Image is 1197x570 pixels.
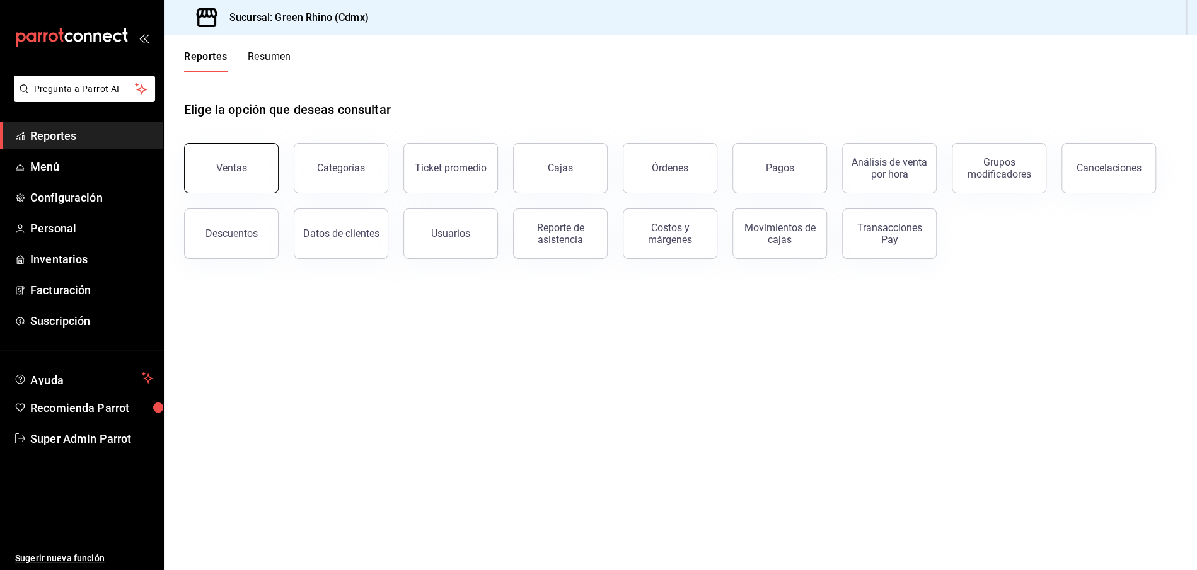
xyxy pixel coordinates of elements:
button: Pagos [732,143,827,193]
div: Usuarios [431,227,470,239]
div: Pagos [766,162,794,174]
div: Reporte de asistencia [521,222,599,246]
span: Sugerir nueva función [15,552,153,565]
div: Grupos modificadores [960,156,1038,180]
button: Categorías [294,143,388,193]
span: Pregunta a Parrot AI [34,83,136,96]
div: navigation tabs [184,50,291,72]
button: Análisis de venta por hora [842,143,937,193]
span: Super Admin Parrot [30,430,153,447]
span: Personal [30,220,153,237]
div: Categorías [317,162,365,174]
button: Resumen [248,50,291,72]
button: Pregunta a Parrot AI [14,76,155,102]
button: Grupos modificadores [952,143,1046,193]
h1: Elige la opción que deseas consultar [184,100,391,119]
div: Ticket promedio [415,162,487,174]
span: Configuración [30,189,153,206]
div: Análisis de venta por hora [850,156,928,180]
button: Costos y márgenes [623,208,717,259]
button: Transacciones Pay [842,208,937,259]
button: Cajas [513,143,608,193]
div: Descuentos [205,227,258,239]
div: Costos y márgenes [631,222,709,246]
div: Transacciones Pay [850,222,928,246]
span: Recomienda Parrot [30,399,153,416]
div: Órdenes [652,162,688,174]
div: Movimientos de cajas [741,222,819,246]
button: Descuentos [184,208,279,259]
button: Órdenes [623,143,717,193]
a: Pregunta a Parrot AI [9,91,155,105]
button: Reporte de asistencia [513,208,608,259]
h3: Sucursal: Green Rhino (Cdmx) [219,10,369,25]
span: Facturación [30,282,153,299]
button: Usuarios [403,208,498,259]
span: Menú [30,158,153,175]
span: Inventarios [30,251,153,268]
button: Datos de clientes [294,208,388,259]
button: Movimientos de cajas [732,208,827,259]
div: Ventas [216,162,247,174]
button: Ticket promedio [403,143,498,193]
div: Cancelaciones [1077,162,1142,174]
button: Reportes [184,50,228,72]
button: Cancelaciones [1061,143,1156,193]
span: Ayuda [30,370,137,385]
span: Suscripción [30,312,153,329]
div: Cajas [548,162,573,174]
span: Reportes [30,127,153,144]
button: Ventas [184,143,279,193]
button: open_drawer_menu [139,33,149,43]
div: Datos de clientes [303,227,379,239]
